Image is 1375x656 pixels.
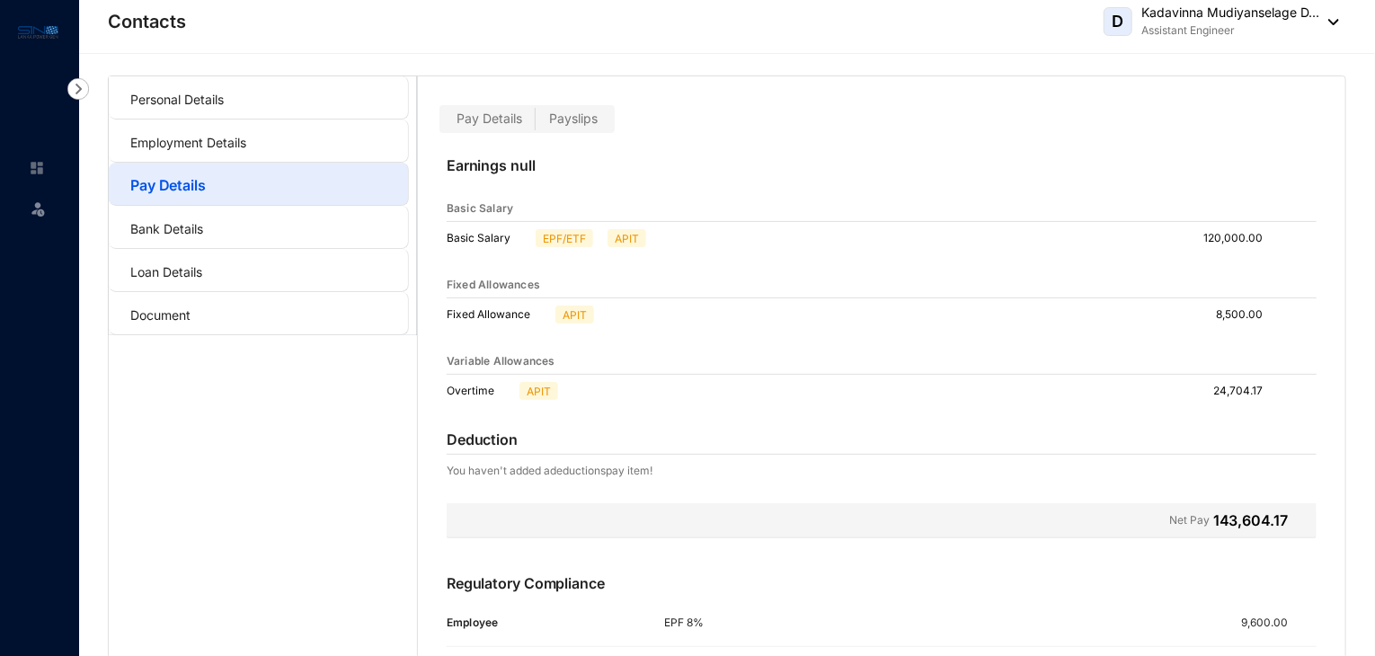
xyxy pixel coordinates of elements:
p: APIT [615,230,639,246]
p: Basic Salary [447,229,528,247]
a: Loan Details [130,264,202,279]
p: Overtime [447,382,512,400]
li: Home [14,150,58,186]
p: Fixed Allowance [447,306,548,324]
img: logo [18,22,58,42]
p: APIT [527,383,551,399]
p: Variable Allowances [447,352,555,370]
p: 143,604.17 [1213,510,1288,531]
a: Bank Details [130,221,203,236]
p: Assistant Engineer [1141,22,1319,40]
p: EPF 8% [664,614,855,632]
p: You haven't added a deductions pay item! [447,462,652,480]
span: Pay Details [457,111,522,126]
a: Employment Details [130,135,246,150]
p: Fixed Allowances [447,276,540,294]
p: EPF/ETF [543,230,586,246]
p: Net Pay [1169,510,1210,531]
a: Pay Details [130,176,206,194]
p: APIT [563,306,587,323]
p: Basic Salary [447,199,513,217]
p: Deduction [447,429,518,450]
a: Document [130,307,191,323]
a: Personal Details [130,92,224,107]
p: Kadavinna Mudiyanselage D... [1141,4,1319,22]
p: 9,600.00 [1241,614,1317,632]
img: nav-icon-right.af6afadce00d159da59955279c43614e.svg [67,78,89,100]
p: 8,500.00 [1216,306,1277,324]
p: Regulatory Compliance [447,572,1317,614]
img: leave-unselected.2934df6273408c3f84d9.svg [29,199,47,217]
img: home-unselected.a29eae3204392db15eaf.svg [29,160,45,176]
p: 120,000.00 [1203,229,1277,247]
p: Employee [447,614,664,632]
span: Payslips [549,111,598,126]
p: Contacts [108,9,186,34]
img: dropdown-black.8e83cc76930a90b1a4fdb6d089b7bf3a.svg [1319,19,1339,25]
span: D [1113,13,1124,30]
p: 24,704.17 [1213,382,1277,400]
p: Earnings null [447,155,1317,196]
